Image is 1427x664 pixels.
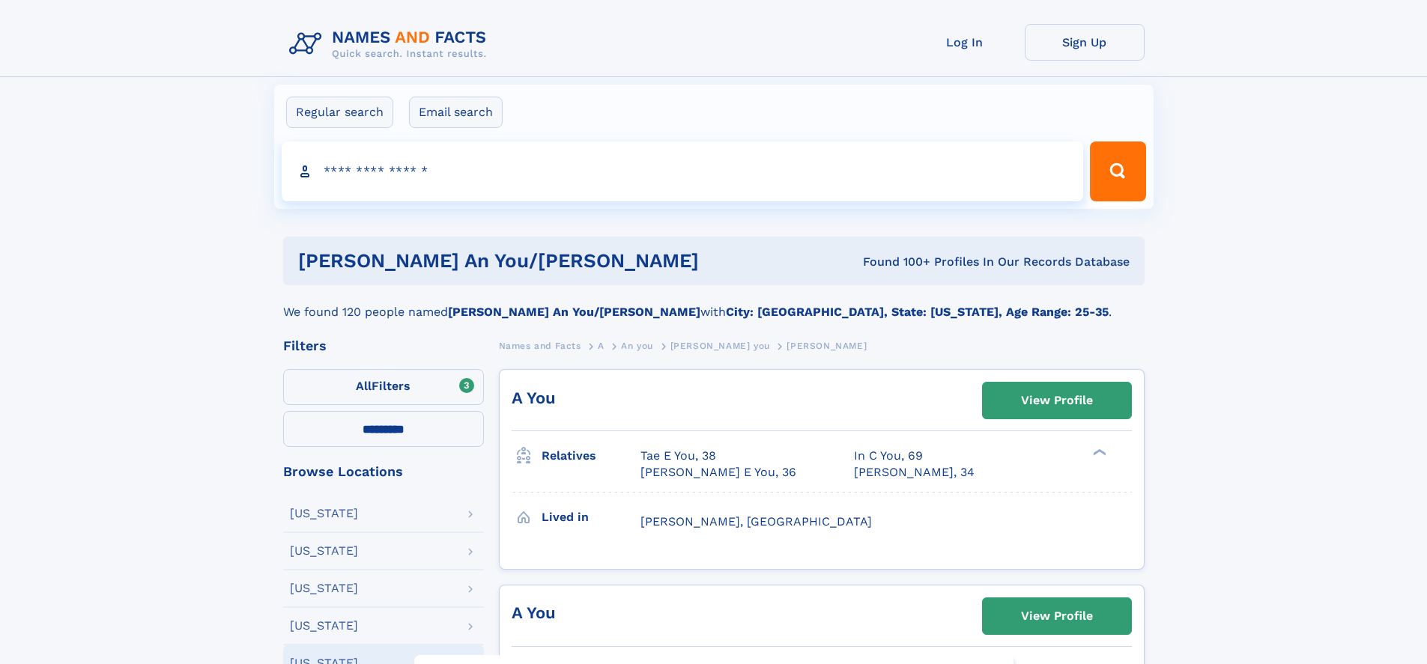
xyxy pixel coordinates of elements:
div: View Profile [1021,599,1093,633]
h3: Relatives [542,443,640,469]
a: A [598,336,605,355]
b: [PERSON_NAME] An You/[PERSON_NAME] [448,305,700,319]
b: City: [GEOGRAPHIC_DATA], State: [US_STATE], Age Range: 25-35 [726,305,1109,319]
h1: [PERSON_NAME] an you/[PERSON_NAME] [298,252,781,270]
h3: Lived in [542,505,640,530]
div: [US_STATE] [290,582,358,594]
a: Names and Facts [499,336,581,355]
a: An you [621,336,653,355]
div: ❯ [1089,448,1107,457]
input: search input [282,141,1084,201]
div: [US_STATE] [290,620,358,632]
label: Filters [283,369,484,405]
div: Filters [283,339,484,353]
a: In C You, 69 [854,448,923,464]
button: Search Button [1090,141,1145,201]
label: Regular search [286,97,393,128]
a: View Profile [983,383,1131,418]
span: An you [621,341,653,351]
a: [PERSON_NAME] you [670,336,770,355]
a: Log In [905,24,1025,61]
a: A You [512,603,556,622]
div: View Profile [1021,383,1093,418]
div: We found 120 people named with . [283,285,1145,321]
span: All [356,379,372,393]
span: [PERSON_NAME] [787,341,867,351]
img: Logo Names and Facts [283,24,499,64]
span: [PERSON_NAME], [GEOGRAPHIC_DATA] [640,514,872,529]
div: Found 100+ Profiles In Our Records Database [781,254,1130,270]
a: [PERSON_NAME] E You, 36 [640,464,796,481]
div: [US_STATE] [290,545,358,557]
span: A [598,341,605,351]
label: Email search [409,97,503,128]
a: View Profile [983,598,1131,634]
span: [PERSON_NAME] you [670,341,770,351]
div: [US_STATE] [290,508,358,520]
div: Browse Locations [283,465,484,478]
a: Tae E You, 38 [640,448,716,464]
a: A You [512,389,556,407]
a: Sign Up [1025,24,1145,61]
a: [PERSON_NAME], 34 [854,464,975,481]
